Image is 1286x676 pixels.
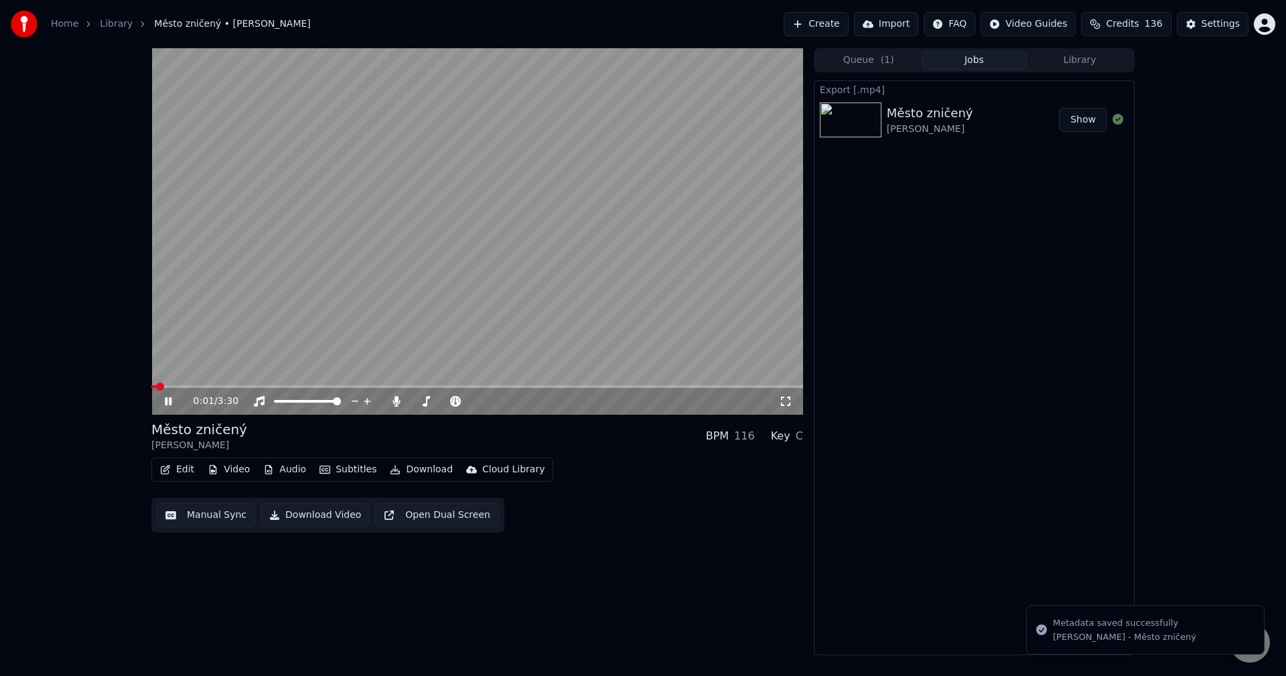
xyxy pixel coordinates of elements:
[1177,12,1248,36] button: Settings
[51,17,78,31] a: Home
[1053,631,1196,643] div: [PERSON_NAME] - Město zničený
[887,104,973,123] div: Město zničený
[261,503,370,527] button: Download Video
[1053,616,1196,630] div: Metadata saved successfully
[706,428,729,444] div: BPM
[482,463,545,476] div: Cloud Library
[1145,17,1163,31] span: 136
[51,17,311,31] nav: breadcrumb
[881,54,894,67] span: ( 1 )
[157,503,255,527] button: Manual Sync
[218,395,238,408] span: 3:30
[155,460,200,479] button: Edit
[814,81,1134,97] div: Export [.mp4]
[734,428,755,444] div: 116
[384,460,458,479] button: Download
[202,460,255,479] button: Video
[1059,108,1107,132] button: Show
[100,17,133,31] a: Library
[1027,51,1133,70] button: Library
[375,503,499,527] button: Open Dual Screen
[981,12,1076,36] button: Video Guides
[1106,17,1139,31] span: Credits
[796,428,803,444] div: C
[784,12,849,36] button: Create
[887,123,973,136] div: [PERSON_NAME]
[771,428,790,444] div: Key
[151,439,247,452] div: [PERSON_NAME]
[151,420,247,439] div: Město zničený
[194,395,226,408] div: /
[194,395,214,408] span: 0:01
[854,12,918,36] button: Import
[1081,12,1171,36] button: Credits136
[314,460,382,479] button: Subtitles
[924,12,975,36] button: FAQ
[11,11,38,38] img: youka
[816,51,922,70] button: Queue
[154,17,311,31] span: Město zničený • [PERSON_NAME]
[1202,17,1240,31] div: Settings
[922,51,1027,70] button: Jobs
[258,460,311,479] button: Audio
